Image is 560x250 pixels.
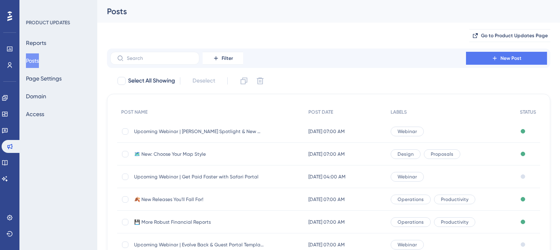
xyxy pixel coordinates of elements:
[134,174,264,180] span: Upcoming Webinar | Get Paid Faster with Safari Portal
[398,219,424,225] span: Operations
[398,174,417,180] span: Webinar
[128,76,175,86] span: Select All Showing
[391,109,407,115] span: LABELS
[26,89,46,104] button: Domain
[26,19,70,26] div: PRODUCT UPDATES
[398,151,414,157] span: Design
[500,55,522,61] span: New Post
[466,52,547,65] button: New Post
[441,196,468,203] span: Productivity
[398,196,424,203] span: Operations
[203,52,243,65] button: Filter
[134,196,264,203] span: 🍂 New Releases You'll Fall For!
[481,32,548,39] span: Go to Product Updates Page
[308,219,345,225] span: [DATE] 07:00 AM
[308,174,346,180] span: [DATE] 04:00 AM
[134,128,264,135] span: Upcoming Webinar | [PERSON_NAME] Spotlight & New Map Styles
[26,36,46,50] button: Reports
[107,6,530,17] div: Posts
[185,74,222,88] button: Deselect
[441,219,468,225] span: Productivity
[308,196,345,203] span: [DATE] 07:00 AM
[398,242,417,248] span: Webinar
[222,55,233,61] span: Filter
[192,76,215,86] span: Deselect
[308,109,333,115] span: POST DATE
[26,107,44,121] button: Access
[121,109,147,115] span: POST NAME
[134,219,264,225] span: 💾 More Robust Financial Reports
[520,109,536,115] span: STATUS
[308,242,345,248] span: [DATE] 07:00 AM
[398,128,417,135] span: Webinar
[134,242,264,248] span: Upcoming Webinar | Evolve Back & Guest Portal Templates
[431,151,453,157] span: Proposals
[308,128,345,135] span: [DATE] 07:00 AM
[308,151,345,157] span: [DATE] 07:00 AM
[469,29,550,42] button: Go to Product Updates Page
[127,55,192,61] input: Search
[26,71,62,86] button: Page Settings
[26,53,39,68] button: Posts
[134,151,264,157] span: 🗺️ New: Choose Your Map Style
